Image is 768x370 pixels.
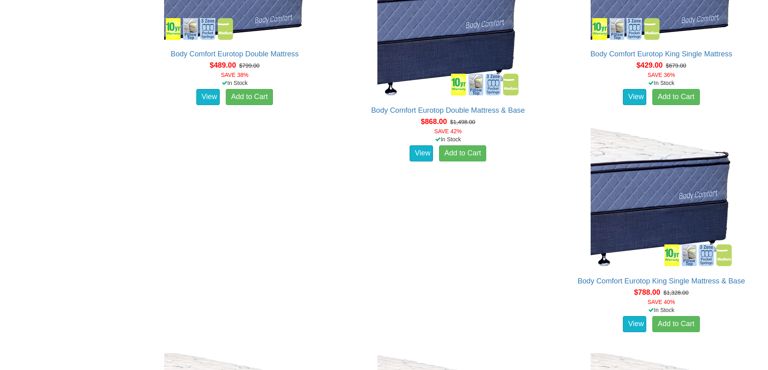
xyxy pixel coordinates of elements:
[666,62,687,69] del: $679.00
[196,89,220,105] a: View
[647,299,675,305] font: SAVE 40%
[346,135,550,143] div: In Stock
[439,145,486,161] a: Add to Cart
[634,288,660,296] span: $788.00
[623,316,646,332] a: View
[559,306,764,314] div: In Stock
[371,106,525,114] a: Body Comfort Eurotop Double Mattress & Base
[664,289,689,296] del: $1,328.00
[623,89,646,105] a: View
[652,89,699,105] a: Add to Cart
[647,72,675,78] font: SAVE 36%
[434,128,462,134] font: SAVE 42%
[421,118,447,126] span: $868.00
[589,124,734,269] img: Body Comfort Eurotop King Single Mattress & Base
[210,61,236,69] span: $489.00
[221,72,248,78] font: SAVE 38%
[450,119,475,125] del: $1,498.00
[637,61,663,69] span: $429.00
[590,50,732,58] a: Body Comfort Eurotop King Single Mattress
[652,316,699,332] a: Add to Cart
[559,79,764,87] div: In Stock
[132,79,337,87] div: In Stock
[239,62,260,69] del: $799.00
[578,277,745,285] a: Body Comfort Eurotop King Single Mattress & Base
[171,50,298,58] a: Body Comfort Eurotop Double Mattress
[226,89,273,105] a: Add to Cart
[410,145,433,161] a: View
